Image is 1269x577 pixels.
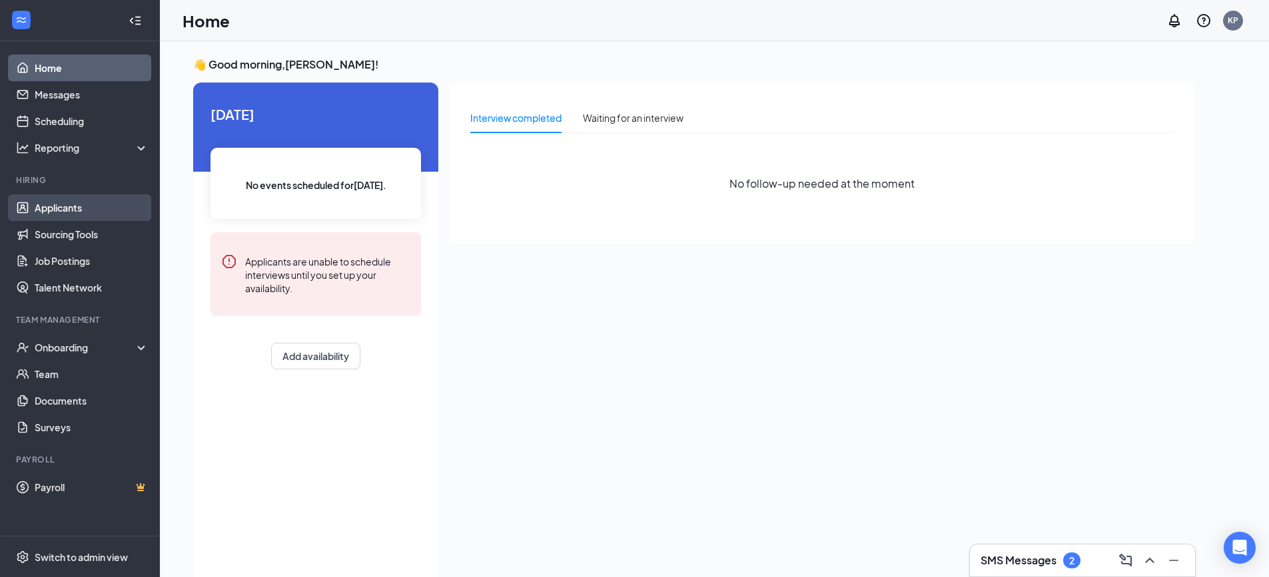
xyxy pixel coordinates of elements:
button: ComposeMessage [1115,550,1136,571]
a: Home [35,55,149,81]
span: No follow-up needed at the moment [729,175,915,192]
svg: UserCheck [16,341,29,354]
svg: QuestionInfo [1196,13,1212,29]
a: Sourcing Tools [35,221,149,248]
div: 2 [1069,555,1074,566]
svg: ComposeMessage [1118,552,1134,568]
a: Job Postings [35,248,149,274]
h3: SMS Messages [981,553,1057,568]
div: Waiting for an interview [583,110,683,125]
svg: Collapse [129,14,142,27]
svg: Analysis [16,141,29,154]
button: Minimize [1163,550,1184,571]
div: KP [1228,15,1238,26]
svg: Notifications [1166,13,1182,29]
span: [DATE] [211,104,421,124]
svg: Settings [16,550,29,564]
svg: WorkstreamLogo [15,13,28,27]
div: Team Management [16,314,146,325]
div: Interview completed [470,110,562,125]
a: PayrollCrown [35,474,149,500]
a: Messages [35,81,149,108]
div: Hiring [16,174,146,186]
svg: ChevronUp [1142,552,1158,568]
div: Open Intercom Messenger [1224,532,1256,564]
div: Reporting [35,141,149,154]
a: Applicants [35,194,149,221]
div: Onboarding [35,341,137,354]
svg: Error [221,254,237,270]
div: Applicants are unable to schedule interviews until you set up your availability. [245,254,410,295]
a: Team [35,361,149,387]
button: Add availability [271,343,360,369]
svg: Minimize [1166,552,1182,568]
div: Switch to admin view [35,550,128,564]
span: No events scheduled for [DATE] . [246,178,386,192]
h3: 👋 Good morning, [PERSON_NAME] ! [193,57,1195,72]
a: Surveys [35,414,149,441]
a: Scheduling [35,108,149,134]
a: Documents [35,387,149,414]
div: Payroll [16,454,146,465]
h1: Home [183,9,230,32]
a: Talent Network [35,274,149,301]
button: ChevronUp [1139,550,1160,571]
